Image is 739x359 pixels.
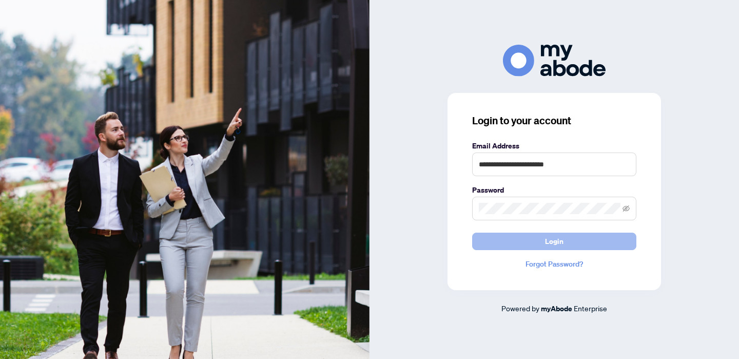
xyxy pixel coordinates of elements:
[472,184,636,196] label: Password
[545,233,563,250] span: Login
[472,258,636,270] a: Forgot Password?
[503,45,606,76] img: ma-logo
[623,205,630,212] span: eye-invisible
[574,304,607,313] span: Enterprise
[472,114,636,128] h3: Login to your account
[472,140,636,152] label: Email Address
[541,303,572,314] a: myAbode
[501,304,539,313] span: Powered by
[472,233,636,250] button: Login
